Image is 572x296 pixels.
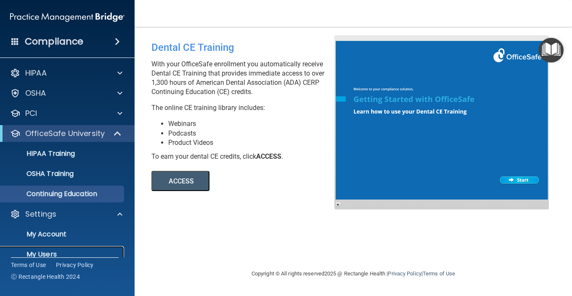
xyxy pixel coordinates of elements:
[10,128,122,139] a: OfficeSafe University
[151,178,381,185] a: ACCESS
[10,68,122,78] a: HIPAA
[25,88,46,98] p: OSHA
[423,270,455,277] a: Terms of Use
[539,38,564,63] button: Open Resource Center
[11,261,46,269] a: Terms of Use
[256,152,281,160] b: ACCESS
[5,190,120,198] p: Continuing Education
[200,260,507,287] div: Copyright © All rights reserved 2025 @ Rectangle Health | |
[25,209,56,219] p: Settings
[151,103,341,113] p: The online CE training library includes:
[168,138,341,147] li: Product Videos
[10,9,124,26] img: PMB logo
[530,253,562,285] iframe: Drift Widget Chat Controller
[11,272,80,281] span: Ⓒ Rectangle Health 2024
[168,119,341,128] li: Webinars
[10,108,122,118] a: PCI
[10,88,122,98] a: OSHA
[25,36,83,47] h4: Compliance
[5,250,120,259] p: My Users
[25,68,47,78] p: HIPAA
[5,149,75,158] p: HIPAA Training
[10,209,122,219] a: Settings
[56,261,94,269] a: Privacy Policy
[151,152,341,161] div: To earn your dental CE credits, click .
[25,128,105,139] p: OfficeSafe University
[5,230,120,238] p: My Account
[25,108,37,118] p: PCI
[151,35,341,60] div: Dental CE Training
[151,171,209,191] button: ACCESS
[168,129,341,138] li: Podcasts
[5,170,74,178] p: OSHA Training
[151,60,341,97] p: With your OfficeSafe enrollment you automatically receive Dental CE Training that provides immedi...
[388,270,421,277] a: Privacy Policy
